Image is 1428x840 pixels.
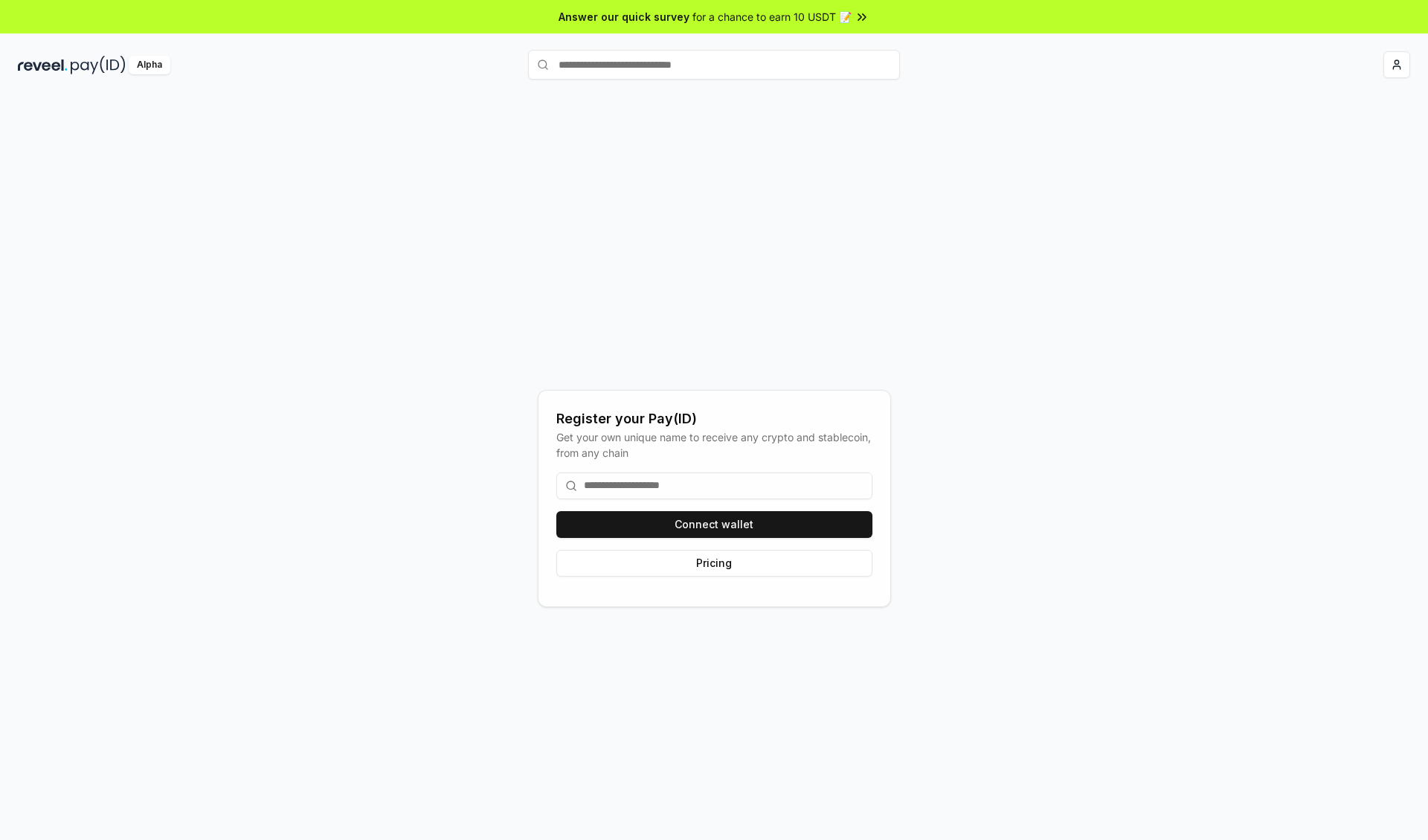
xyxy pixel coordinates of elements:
button: Connect wallet [556,511,872,538]
img: reveel_dark [18,56,68,74]
div: Register your Pay(ID) [556,408,872,429]
div: Alpha [129,56,170,74]
img: pay_id [71,56,126,74]
span: for a chance to earn 10 USDT 📝 [692,9,852,25]
div: Get your own unique name to receive any crypto and stablecoin, from any chain [556,429,872,461]
button: Pricing [556,550,872,577]
span: Answer our quick survey [559,9,689,25]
